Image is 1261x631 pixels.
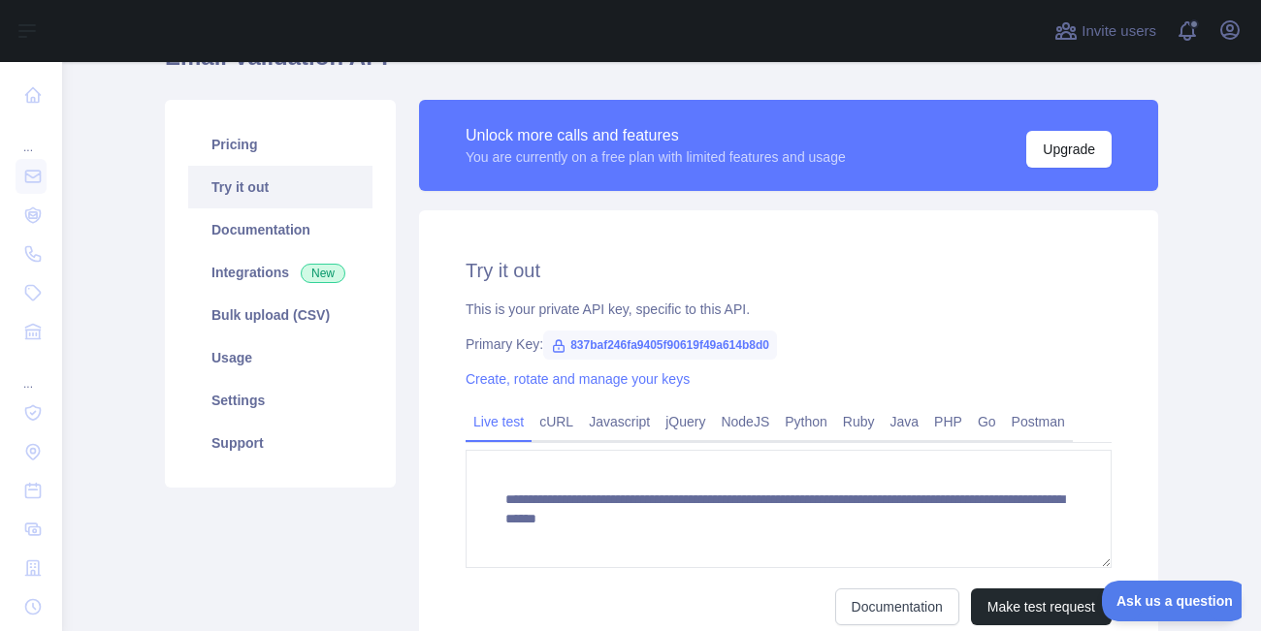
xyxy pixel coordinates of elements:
[581,406,658,437] a: Javascript
[188,166,372,208] a: Try it out
[835,588,959,625] a: Documentation
[1082,20,1156,43] span: Invite users
[188,294,372,336] a: Bulk upload (CSV)
[1102,581,1242,621] iframe: Toggle Customer Support
[466,147,846,167] div: You are currently on a free plan with limited features and usage
[188,123,372,166] a: Pricing
[883,406,927,437] a: Java
[926,406,970,437] a: PHP
[165,42,1158,88] h1: Email Validation API
[466,257,1112,284] h2: Try it out
[301,264,345,283] span: New
[1004,406,1073,437] a: Postman
[466,406,532,437] a: Live test
[1026,131,1112,168] button: Upgrade
[971,588,1112,625] button: Make test request
[16,116,47,155] div: ...
[466,334,1112,354] div: Primary Key:
[188,336,372,379] a: Usage
[188,422,372,464] a: Support
[466,300,1112,319] div: This is your private API key, specific to this API.
[543,331,777,360] span: 837baf246fa9405f90619f49a614b8d0
[188,379,372,422] a: Settings
[835,406,883,437] a: Ruby
[777,406,835,437] a: Python
[466,371,690,387] a: Create, rotate and manage your keys
[970,406,1004,437] a: Go
[713,406,777,437] a: NodeJS
[188,251,372,294] a: Integrations New
[532,406,581,437] a: cURL
[188,208,372,251] a: Documentation
[466,124,846,147] div: Unlock more calls and features
[1051,16,1160,47] button: Invite users
[658,406,713,437] a: jQuery
[16,353,47,392] div: ...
